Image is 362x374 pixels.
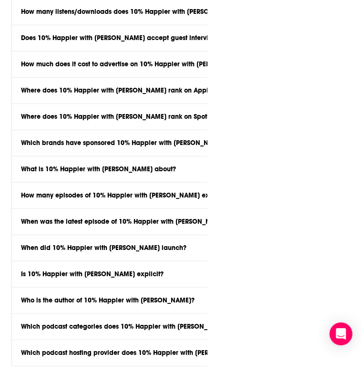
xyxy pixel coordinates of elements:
[21,271,164,278] h3: Is 10% Happier with [PERSON_NAME] explicit?
[21,350,261,356] h3: Which podcast hosting provider does 10% Happier with [PERSON_NAME] use?
[21,61,250,68] h3: How much does it cost to advertise on 10% Happier with [PERSON_NAME]?
[21,323,263,330] h3: Which podcast categories does 10% Happier with [PERSON_NAME] belong to?
[21,35,224,42] h3: Does 10% Happier with [PERSON_NAME] accept guest interviews?
[330,322,352,345] div: Open Intercom Messenger
[21,245,186,251] h3: When did 10% Happier with [PERSON_NAME] launch?
[21,192,219,199] h3: How many episodes of 10% Happier with [PERSON_NAME] exist?
[21,297,195,304] h3: Who is the author of 10% Happier with [PERSON_NAME]?
[21,140,228,146] h3: Which brands have sponsored 10% Happier with [PERSON_NAME]?
[21,87,266,94] h3: Where does 10% Happier with [PERSON_NAME] rank on Apple Podcasts charts?
[21,218,229,225] h3: When was the latest episode of 10% Happier with [PERSON_NAME]?
[21,114,269,120] h3: Where does 10% Happier with [PERSON_NAME] rank on Spotify's podcast charts?
[21,9,253,15] h3: How many listens/downloads does 10% Happier with [PERSON_NAME] get?
[21,166,176,173] h3: What is 10% Happier with [PERSON_NAME] about?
